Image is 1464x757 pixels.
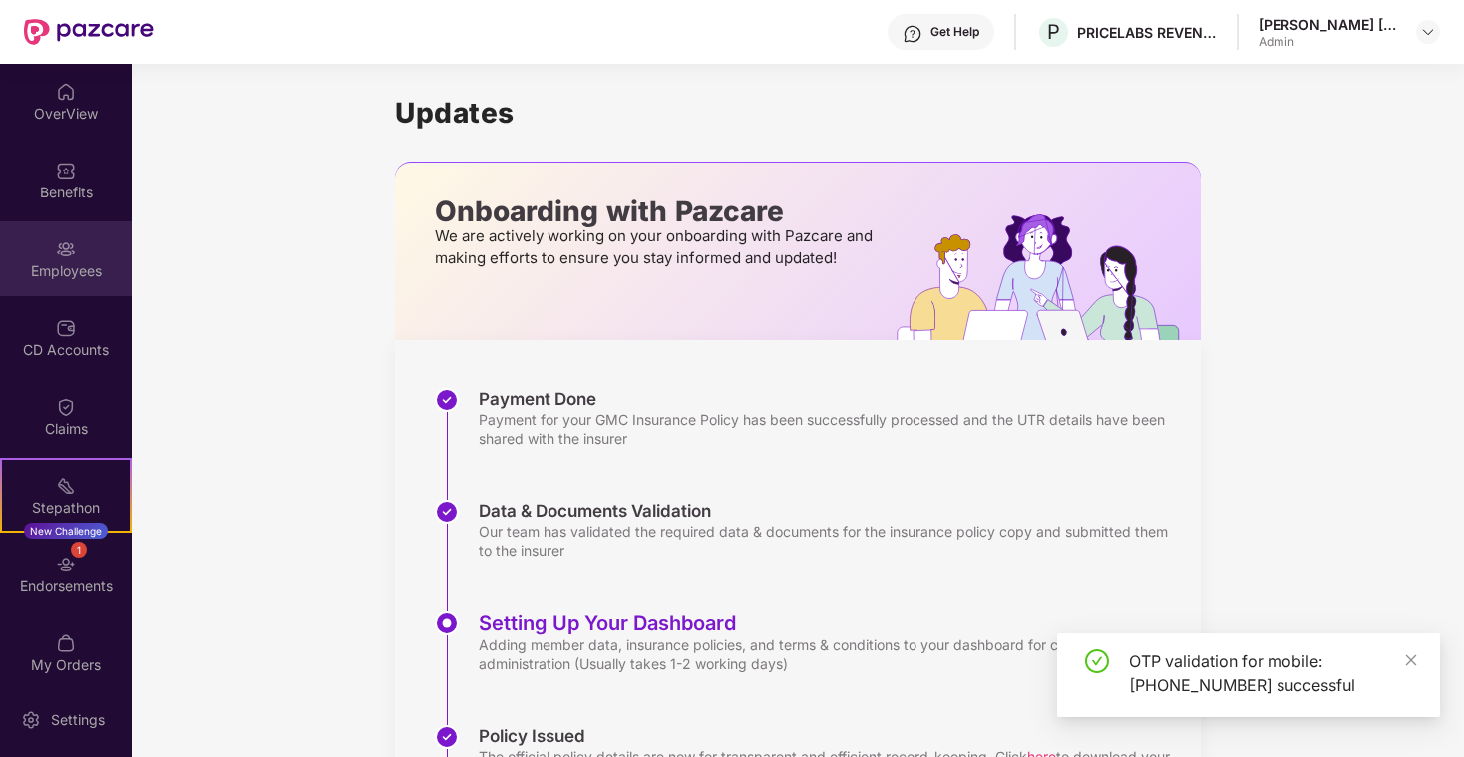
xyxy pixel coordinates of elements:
div: 1 [71,542,87,558]
span: check-circle [1085,649,1109,673]
div: New Challenge [24,523,108,539]
img: svg+xml;base64,PHN2ZyBpZD0iU2V0dGluZy0yMHgyMCIgeG1sbnM9Imh0dHA6Ly93d3cudzMub3JnLzIwMDAvc3ZnIiB3aW... [21,710,41,730]
p: Onboarding with Pazcare [435,202,879,220]
img: svg+xml;base64,PHN2ZyBpZD0iRW5kb3JzZW1lbnRzIiB4bWxucz0iaHR0cDovL3d3dy53My5vcmcvMjAwMC9zdmciIHdpZH... [56,555,76,574]
img: svg+xml;base64,PHN2ZyBpZD0iU3RlcC1Eb25lLTMyeDMyIiB4bWxucz0iaHR0cDovL3d3dy53My5vcmcvMjAwMC9zdmciIH... [435,388,459,412]
div: Get Help [930,24,979,40]
div: OTP validation for mobile: [PHONE_NUMBER] successful [1129,649,1416,697]
img: svg+xml;base64,PHN2ZyBpZD0iRW1wbG95ZWVzIiB4bWxucz0iaHR0cDovL3d3dy53My5vcmcvMjAwMC9zdmciIHdpZHRoPS... [56,239,76,259]
img: svg+xml;base64,PHN2ZyBpZD0iQ0RfQWNjb3VudHMiIGRhdGEtbmFtZT0iQ0QgQWNjb3VudHMiIHhtbG5zPSJodHRwOi8vd3... [56,318,76,338]
div: Payment for your GMC Insurance Policy has been successfully processed and the UTR details have be... [479,410,1181,448]
div: Settings [45,710,111,730]
div: Adding member data, insurance policies, and terms & conditions to your dashboard for convenient a... [479,635,1181,673]
img: New Pazcare Logo [24,19,154,45]
img: svg+xml;base64,PHN2ZyBpZD0iRHJvcGRvd24tMzJ4MzIiIHhtbG5zPSJodHRwOi8vd3d3LnczLm9yZy8yMDAwL3N2ZyIgd2... [1420,24,1436,40]
img: svg+xml;base64,PHN2ZyBpZD0iU3RlcC1BY3RpdmUtMzJ4MzIiIHhtbG5zPSJodHRwOi8vd3d3LnczLm9yZy8yMDAwL3N2Zy... [435,611,459,635]
img: svg+xml;base64,PHN2ZyBpZD0iSG9tZSIgeG1sbnM9Imh0dHA6Ly93d3cudzMub3JnLzIwMDAvc3ZnIiB3aWR0aD0iMjAiIG... [56,82,76,102]
div: Stepathon [2,498,130,518]
div: Payment Done [479,388,1181,410]
img: svg+xml;base64,PHN2ZyBpZD0iU3RlcC1Eb25lLTMyeDMyIiB4bWxucz0iaHR0cDovL3d3dy53My5vcmcvMjAwMC9zdmciIH... [435,500,459,524]
span: P [1047,20,1060,44]
span: close [1404,653,1418,667]
div: PRICELABS REVENUE SOLUTIONS PRIVATE LIMITED [1077,23,1217,42]
img: svg+xml;base64,PHN2ZyBpZD0iQ2xhaW0iIHhtbG5zPSJodHRwOi8vd3d3LnczLm9yZy8yMDAwL3N2ZyIgd2lkdGg9IjIwIi... [56,397,76,417]
div: Admin [1259,34,1398,50]
p: We are actively working on your onboarding with Pazcare and making efforts to ensure you stay inf... [435,225,879,269]
div: Policy Issued [479,725,1181,747]
img: svg+xml;base64,PHN2ZyBpZD0iU3RlcC1Eb25lLTMyeDMyIiB4bWxucz0iaHR0cDovL3d3dy53My5vcmcvMjAwMC9zdmciIH... [435,725,459,749]
img: svg+xml;base64,PHN2ZyBpZD0iSGVscC0zMngzMiIgeG1sbnM9Imh0dHA6Ly93d3cudzMub3JnLzIwMDAvc3ZnIiB3aWR0aD... [903,24,922,44]
img: hrOnboarding [897,214,1201,340]
div: Our team has validated the required data & documents for the insurance policy copy and submitted ... [479,522,1181,560]
img: svg+xml;base64,PHN2ZyBpZD0iQmVuZWZpdHMiIHhtbG5zPSJodHRwOi8vd3d3LnczLm9yZy8yMDAwL3N2ZyIgd2lkdGg9Ij... [56,161,76,181]
div: [PERSON_NAME] [PERSON_NAME] [1259,15,1398,34]
img: svg+xml;base64,PHN2ZyB4bWxucz0iaHR0cDovL3d3dy53My5vcmcvMjAwMC9zdmciIHdpZHRoPSIyMSIgaGVpZ2h0PSIyMC... [56,476,76,496]
img: svg+xml;base64,PHN2ZyBpZD0iTXlfT3JkZXJzIiBkYXRhLW5hbWU9Ik15IE9yZGVycyIgeG1sbnM9Imh0dHA6Ly93d3cudz... [56,633,76,653]
h1: Updates [395,96,1201,130]
div: Data & Documents Validation [479,500,1181,522]
div: Setting Up Your Dashboard [479,611,1181,635]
